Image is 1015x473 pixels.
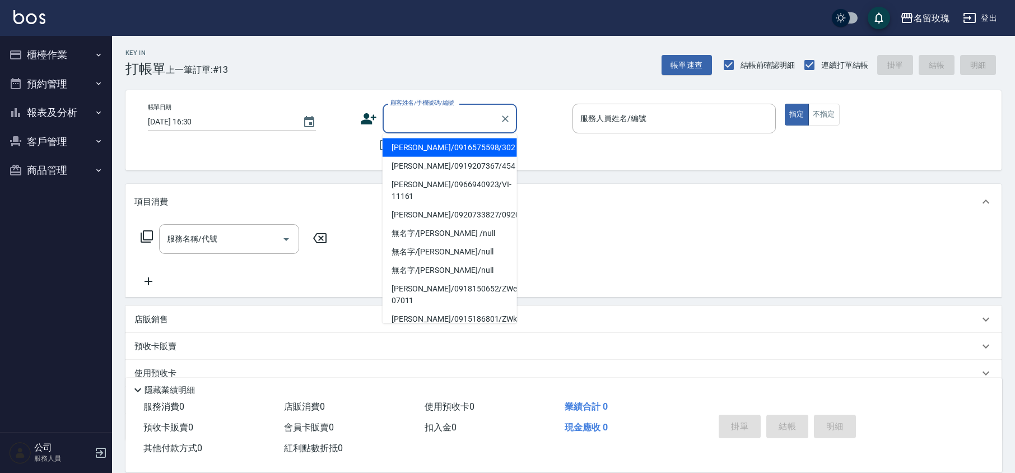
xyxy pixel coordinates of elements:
span: 連續打單結帳 [821,59,868,71]
div: 店販銷售 [125,306,1002,333]
span: 扣入金 0 [425,422,457,433]
div: 預收卡販賣 [125,333,1002,360]
img: Logo [13,10,45,24]
button: 登出 [958,8,1002,29]
li: [PERSON_NAME]/0916575598/302 [383,138,517,157]
p: 隱藏業績明細 [145,384,195,396]
button: 預約管理 [4,69,108,99]
button: save [868,7,890,29]
li: [PERSON_NAME]/0920733827/0920733827 [383,206,517,224]
button: 報表及分析 [4,98,108,127]
label: 帳單日期 [148,103,171,112]
p: 使用預收卡 [134,368,176,379]
button: Open [277,230,295,248]
li: [PERSON_NAME]/0919207367/454 [383,157,517,175]
span: 使用預收卡 0 [425,401,474,412]
span: 其他付款方式 0 [143,443,202,453]
button: 櫃檯作業 [4,40,108,69]
div: 使用預收卡 [125,360,1002,387]
li: 無名字/[PERSON_NAME]/null [383,261,517,280]
li: [PERSON_NAME]/0918150652/ZWel-07011 [383,280,517,310]
button: Choose date, selected date is 2025-09-23 [296,109,323,136]
p: 項目消費 [134,196,168,208]
span: 上一筆訂單:#13 [166,63,229,77]
h5: 公司 [34,442,91,453]
span: 結帳前確認明細 [741,59,795,71]
span: 會員卡販賣 0 [284,422,334,433]
button: 不指定 [808,104,840,126]
div: 項目消費 [125,184,1002,220]
div: 名留玫瑰 [914,11,949,25]
span: 業績合計 0 [565,401,608,412]
span: 服務消費 0 [143,401,184,412]
span: 現金應收 0 [565,422,608,433]
li: [PERSON_NAME]/0966940923/VI-11161 [383,175,517,206]
li: 無名字/[PERSON_NAME]/null [383,243,517,261]
li: 無名字/[PERSON_NAME] /null [383,224,517,243]
button: 商品管理 [4,156,108,185]
p: 店販銷售 [134,314,168,326]
h2: Key In [125,49,166,57]
p: 服務人員 [34,453,91,463]
button: 帳單速查 [662,55,712,76]
label: 顧客姓名/手機號碼/編號 [390,99,454,107]
span: 預收卡販賣 0 [143,422,193,433]
button: 名留玫瑰 [896,7,954,30]
li: [PERSON_NAME]/0915186801/ZWki-04282 [383,310,517,340]
button: 客戶管理 [4,127,108,156]
span: 店販消費 0 [284,401,325,412]
input: YYYY/MM/DD hh:mm [148,113,291,131]
p: 預收卡販賣 [134,341,176,353]
button: Clear [497,111,513,127]
span: 紅利點數折抵 0 [284,443,343,453]
h3: 打帳單 [125,61,166,77]
img: Person [9,442,31,464]
button: 指定 [785,104,809,126]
